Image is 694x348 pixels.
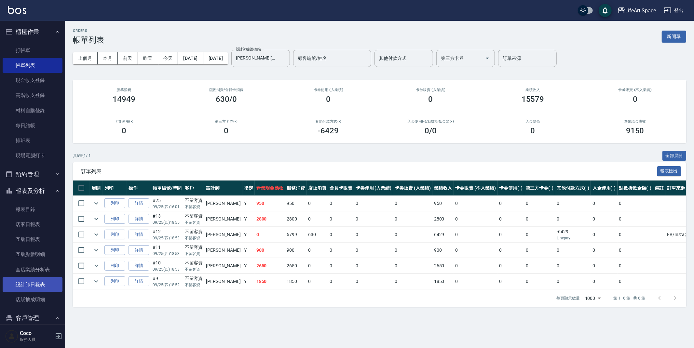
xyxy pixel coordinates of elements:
[454,258,497,274] td: 0
[599,4,612,17] button: save
[618,274,653,289] td: 0
[73,153,91,159] p: 共 6 筆, 1 / 1
[91,276,101,286] button: expand row
[328,227,354,242] td: 0
[153,204,182,210] p: 09/25 (四) 16:01
[285,119,372,124] h2: 其他付款方式(-)
[591,211,618,227] td: 0
[3,118,62,133] a: 每日結帳
[555,243,591,258] td: 0
[183,88,269,92] h2: 店販消費 /會員卡消費
[306,274,328,289] td: 0
[242,211,255,227] td: Y
[91,230,101,239] button: expand row
[3,232,62,247] a: 互助日報表
[393,227,432,242] td: 0
[104,198,125,208] button: 列印
[185,228,203,235] div: 不留客資
[3,277,62,292] a: 設計師日報表
[153,266,182,272] p: 09/25 (四) 18:53
[393,196,432,211] td: 0
[73,29,104,33] h2: ORDERS
[592,119,678,124] h2: 營業現金應收
[328,196,354,211] td: 0
[618,181,653,196] th: 點數折抵金額(-)
[555,258,591,274] td: 0
[204,181,242,196] th: 設計師
[555,211,591,227] td: 0
[185,282,203,288] p: 不留客資
[354,243,393,258] td: 0
[387,119,474,124] h2: 入金使用(-) /點數折抵金額(-)
[151,227,183,242] td: #12
[158,52,178,64] button: 今天
[242,196,255,211] td: Y
[104,214,125,224] button: 列印
[618,258,653,274] td: 0
[204,196,242,211] td: [PERSON_NAME]
[185,235,203,241] p: 不留客資
[203,52,228,64] button: [DATE]
[582,289,603,307] div: 1000
[151,258,183,274] td: #10
[8,6,26,14] img: Logo
[625,7,656,15] div: LifeArt Space
[242,274,255,289] td: Y
[354,274,393,289] td: 0
[98,52,118,64] button: 本月
[3,88,62,103] a: 高階收支登錄
[113,95,135,104] h3: 14949
[354,196,393,211] td: 0
[255,211,285,227] td: 2800
[454,274,497,289] td: 0
[661,5,686,17] button: 登出
[104,230,125,240] button: 列印
[90,181,103,196] th: 展開
[255,196,285,211] td: 950
[255,181,285,196] th: 營業現金應收
[306,258,328,274] td: 0
[3,73,62,88] a: 現金收支登錄
[591,243,618,258] td: 0
[614,295,645,301] p: 第 1–6 筆 共 6 筆
[185,251,203,257] p: 不留客資
[490,119,576,124] h2: 入金儲值
[242,258,255,274] td: Y
[393,181,432,196] th: 卡券販賣 (入業績)
[318,126,339,135] h3: -6429
[393,211,432,227] td: 0
[3,310,62,327] button: 客戶管理
[3,247,62,262] a: 互助點數明細
[153,282,182,288] p: 09/25 (四) 18:52
[618,243,653,258] td: 0
[354,227,393,242] td: 0
[432,258,454,274] td: 2650
[432,211,454,227] td: 2800
[306,196,328,211] td: 0
[662,31,686,43] button: 新開單
[524,196,555,211] td: 0
[524,211,555,227] td: 0
[328,258,354,274] td: 0
[185,275,203,282] div: 不留客資
[129,198,149,208] a: 詳情
[204,258,242,274] td: [PERSON_NAME]
[151,196,183,211] td: #25
[497,243,524,258] td: 0
[454,227,497,242] td: 0
[354,258,393,274] td: 0
[285,243,306,258] td: 900
[393,258,432,274] td: 0
[183,119,269,124] h2: 第三方卡券(-)
[3,148,62,163] a: 現場電腦打卡
[306,181,328,196] th: 店販消費
[81,168,657,175] span: 訂單列表
[129,261,149,271] a: 詳情
[236,47,261,52] label: 設計師編號/姓名
[183,181,205,196] th: 客戶
[153,220,182,225] p: 09/25 (四) 18:55
[129,230,149,240] a: 詳情
[497,227,524,242] td: 0
[531,126,535,135] h3: 0
[91,198,101,208] button: expand row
